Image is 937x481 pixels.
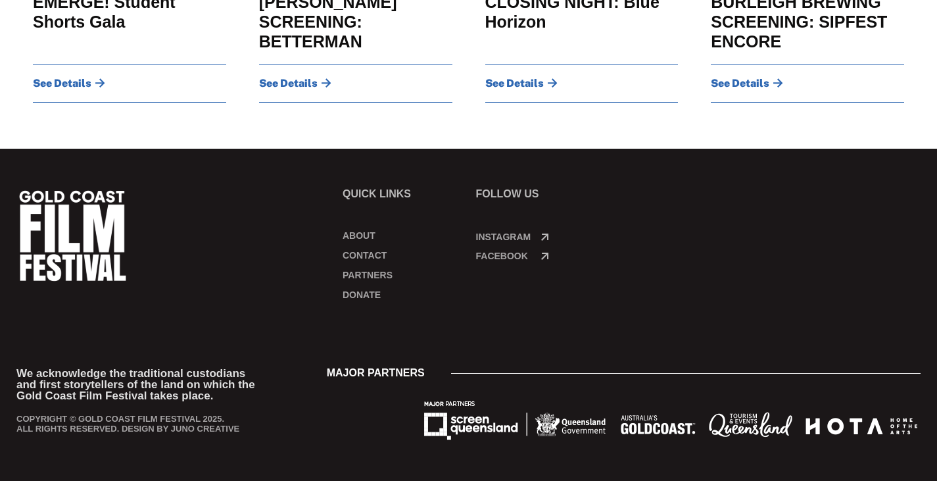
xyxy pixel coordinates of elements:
[343,249,463,262] a: Contact
[476,189,596,199] p: FOLLOW US
[16,368,308,401] p: We acknowledge the traditional custodians and first storytellers of the land on which the Gold Co...
[485,78,544,89] span: See Details
[343,229,463,242] a: About
[343,288,463,301] a: Donate
[259,78,318,89] span: See Details
[259,78,331,89] a: See Details
[711,78,769,89] span: See Details
[541,253,548,260] a: Facebook
[16,415,240,434] p: COPYRIGHT © GOLD COAST FILM FESTIVAL 2025. ALL RIGHTS RESERVED. DESIGN BY JUNO CREATIVE
[343,229,463,301] nav: Menu
[343,268,463,282] a: Partners
[541,234,548,241] a: Instagram
[711,78,783,89] a: See Details
[485,78,558,89] a: See Details
[327,368,425,378] span: MAJOR PARTNERS
[476,232,531,242] a: Instagram
[476,251,528,261] a: Facebook
[33,78,105,89] a: See Details
[343,189,463,199] p: Quick links
[33,78,91,89] span: See Details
